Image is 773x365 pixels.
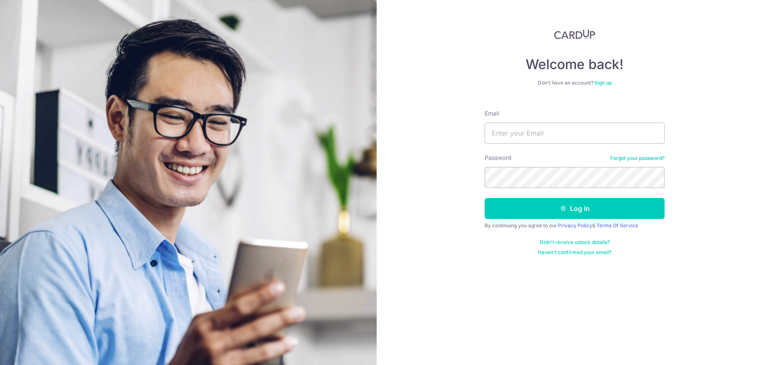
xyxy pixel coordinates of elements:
[485,109,499,118] label: Email
[558,222,592,229] a: Privacy Policy
[596,222,638,229] a: Terms Of Service
[485,154,511,162] label: Password
[485,198,665,219] button: Log in
[554,29,595,39] img: CardUp Logo
[485,123,665,144] input: Enter your Email
[594,80,612,86] a: Sign up
[485,56,665,73] h4: Welcome back!
[485,222,665,229] div: By continuing you agree to our &
[540,239,610,246] a: Didn't receive unlock details?
[610,155,665,162] a: Forgot your password?
[538,249,611,256] a: Haven't confirmed your email?
[485,80,665,86] div: Don’t have an account?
